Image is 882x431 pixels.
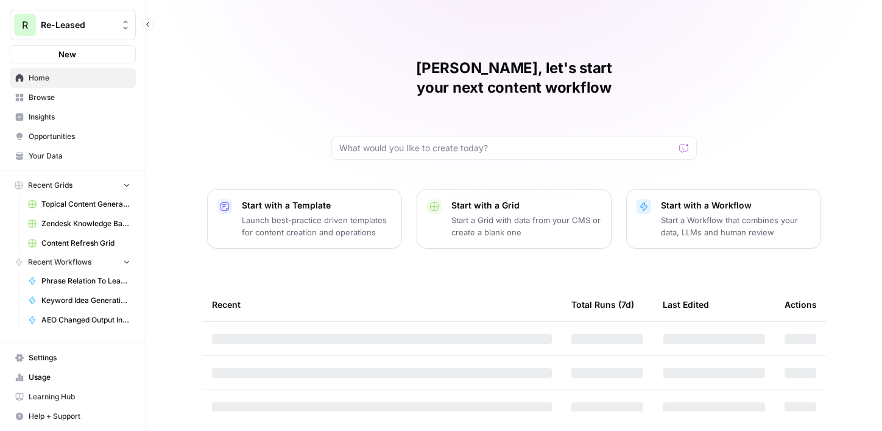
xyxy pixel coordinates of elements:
span: R [22,18,28,32]
button: New [10,45,136,63]
span: Learning Hub [29,391,130,402]
p: Start with a Workflow [661,199,811,212]
div: Last Edited [663,288,709,321]
span: Zendesk Knowledge Base Update [41,218,130,229]
a: Phrase Relation To Lease Management & Subtopic [23,271,136,291]
span: AEO Changed Output Instructions [41,315,130,326]
button: Recent Workflows [10,253,136,271]
p: Launch best-practice driven templates for content creation and operations [242,214,392,238]
div: Actions [785,288,817,321]
a: Learning Hub [10,387,136,407]
span: Re-Leased [41,19,115,31]
span: Keyword Idea Generations From Topic & Subtopic Seeds [41,295,130,306]
span: Home [29,73,130,84]
button: Start with a TemplateLaunch best-practice driven templates for content creation and operations [207,189,402,249]
a: Content Refresh Grid [23,233,136,253]
p: Start a Grid with data from your CMS or create a blank one [451,214,601,238]
button: Start with a WorkflowStart a Workflow that combines your data, LLMs and human review [626,189,821,249]
span: New [58,48,76,60]
a: AEO Changed Output Instructions [23,310,136,330]
a: Insights [10,107,136,127]
button: Workspace: Re-Leased [10,10,136,40]
span: Insights [29,112,130,123]
span: Content Refresh Grid [41,238,130,249]
input: What would you like to create today? [339,142,674,154]
h1: [PERSON_NAME], let's start your next content workflow [331,59,697,98]
a: Settings [10,348,136,368]
a: Home [10,68,136,88]
div: Recent [212,288,552,321]
p: Start a Workflow that combines your data, LLMs and human review [661,214,811,238]
span: Usage [29,372,130,383]
a: Topical Content Generation Grid [23,194,136,214]
p: Start with a Grid [451,199,601,212]
span: Opportunities [29,131,130,142]
a: Zendesk Knowledge Base Update [23,214,136,233]
span: Help + Support [29,411,130,422]
button: Start with a GridStart a Grid with data from your CMS or create a blank one [417,189,612,249]
span: Recent Grids [28,180,72,191]
span: Your Data [29,151,130,162]
a: Browse [10,88,136,107]
span: Phrase Relation To Lease Management & Subtopic [41,276,130,287]
span: Recent Workflows [28,257,91,268]
div: Total Runs (7d) [571,288,634,321]
a: Opportunities [10,127,136,146]
button: Recent Grids [10,176,136,194]
button: Help + Support [10,407,136,426]
span: Settings [29,352,130,363]
a: Your Data [10,146,136,166]
a: Usage [10,368,136,387]
a: Keyword Idea Generations From Topic & Subtopic Seeds [23,291,136,310]
span: Topical Content Generation Grid [41,199,130,210]
span: Browse [29,92,130,103]
p: Start with a Template [242,199,392,212]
